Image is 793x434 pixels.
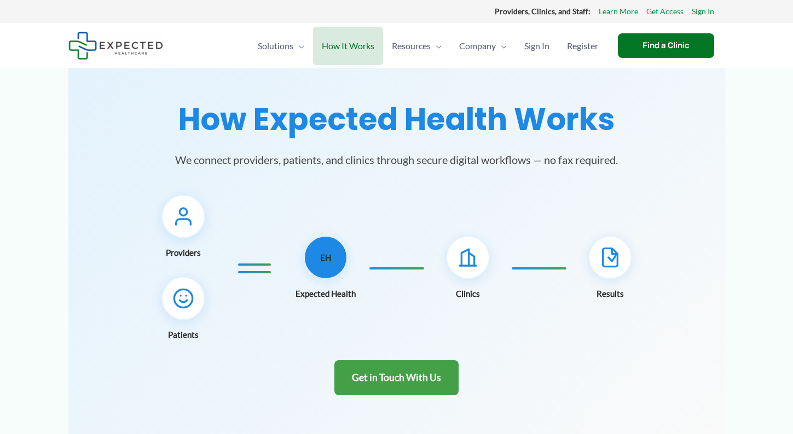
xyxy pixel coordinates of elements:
a: Sign In [692,4,714,19]
span: EH [320,250,331,265]
a: ResourcesMenu Toggle [383,27,450,65]
a: Sign In [516,27,558,65]
span: Register [567,27,598,65]
span: Clinics [456,286,480,301]
a: Find a Clinic [618,33,714,58]
span: Menu Toggle [293,27,304,65]
span: Menu Toggle [431,27,442,65]
span: Providers [166,245,201,260]
a: How It Works [313,27,383,65]
a: SolutionsMenu Toggle [249,27,313,65]
a: Register [558,27,607,65]
span: Results [597,286,624,301]
a: Get in Touch With Us [334,360,459,396]
img: Expected Healthcare Logo - side, dark font, small [68,32,163,60]
strong: Providers, Clinics, and Staff: [495,7,591,16]
a: Learn More [599,4,638,19]
span: Sign In [524,27,549,65]
span: Resources [392,27,431,65]
span: Patients [168,327,199,342]
span: How It Works [322,27,374,65]
span: Company [459,27,496,65]
a: Get Access [646,4,684,19]
nav: Primary Site Navigation [249,27,607,65]
span: Menu Toggle [496,27,507,65]
p: We connect providers, patients, and clinics through secure digital workflows — no fax required. [151,151,643,168]
span: Solutions [258,27,293,65]
a: CompanyMenu Toggle [450,27,516,65]
h1: How Expected Health Works [82,101,712,138]
span: Expected Health [296,286,356,301]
